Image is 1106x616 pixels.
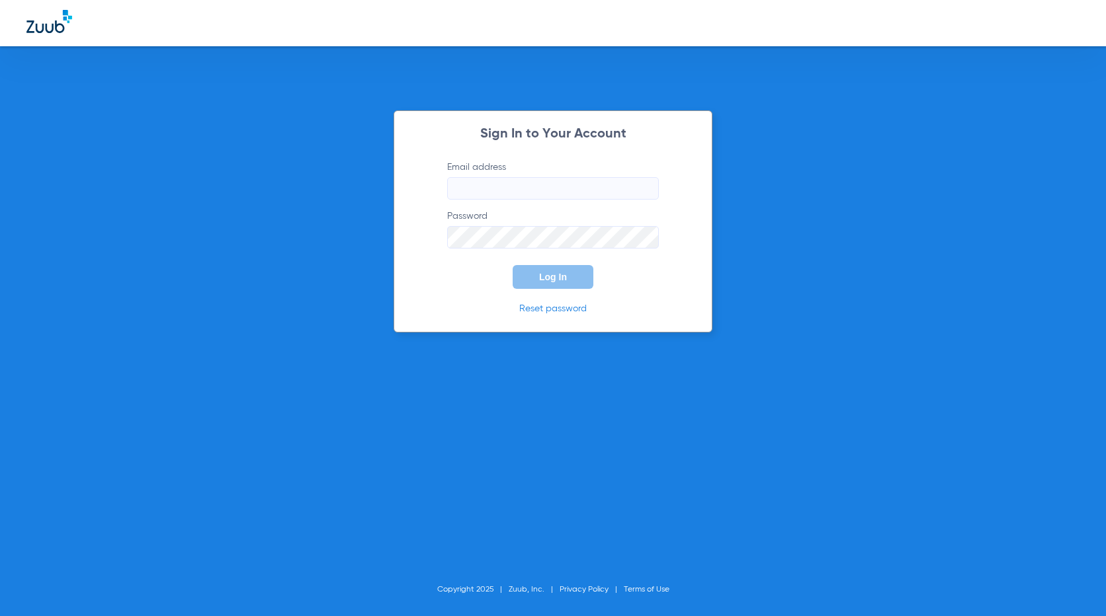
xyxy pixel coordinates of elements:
[560,586,609,594] a: Privacy Policy
[513,265,593,289] button: Log In
[437,583,509,596] li: Copyright 2025
[509,583,560,596] li: Zuub, Inc.
[447,177,659,200] input: Email address
[26,10,72,33] img: Zuub Logo
[447,161,659,200] label: Email address
[519,304,587,313] a: Reset password
[447,210,659,249] label: Password
[427,128,679,141] h2: Sign In to Your Account
[447,226,659,249] input: Password
[624,586,669,594] a: Terms of Use
[539,272,567,282] span: Log In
